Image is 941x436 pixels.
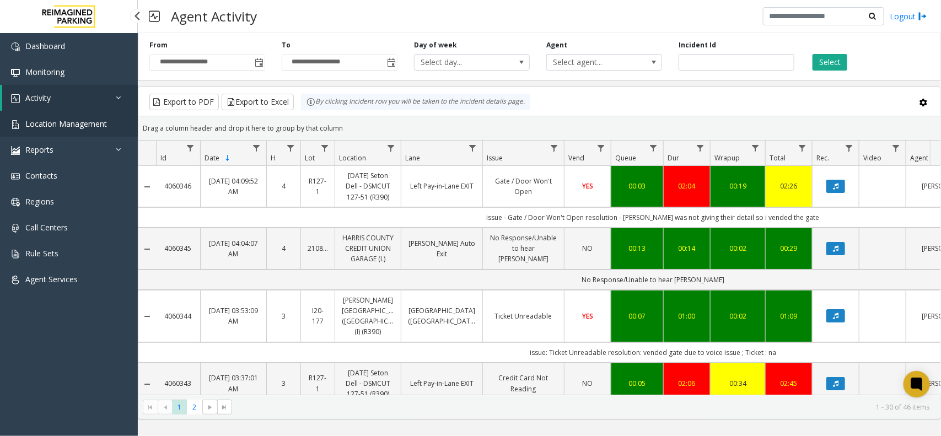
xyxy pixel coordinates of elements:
a: [DATE] 04:09:52 AM [207,176,260,197]
a: [PERSON_NAME][GEOGRAPHIC_DATA] ([GEOGRAPHIC_DATA]) (I) (R390) [342,295,394,337]
a: Collapse Details [138,182,156,191]
span: Sortable [223,154,232,163]
div: Data table [138,141,940,395]
span: Rule Sets [25,248,58,259]
label: From [149,40,168,50]
a: Total Filter Menu [795,141,810,155]
button: Export to Excel [222,94,294,110]
a: R127-1 [308,373,328,394]
span: Go to the next page [202,400,217,415]
a: 00:03 [618,181,657,191]
a: 02:04 [670,181,703,191]
span: Location [339,153,366,163]
a: 3 [273,311,294,321]
a: Logout [890,10,927,22]
a: [DATE] 03:53:09 AM [207,305,260,326]
a: Video Filter Menu [889,141,904,155]
span: Lot [305,153,315,163]
img: 'icon' [11,198,20,207]
a: YES [571,311,604,321]
img: logout [918,10,927,22]
a: NO [571,378,604,389]
img: 'icon' [11,276,20,284]
a: 00:05 [618,378,657,389]
a: Location Filter Menu [384,141,399,155]
a: 21086900 [308,243,328,254]
a: 02:06 [670,378,703,389]
img: 'icon' [11,146,20,155]
h3: Agent Activity [165,3,262,30]
span: Wrapup [714,153,740,163]
span: Go to the last page [217,400,232,415]
span: Dashboard [25,41,65,51]
img: 'icon' [11,94,20,103]
a: 4 [273,181,294,191]
span: Page 1 [172,400,187,415]
a: Lot Filter Menu [318,141,332,155]
img: 'icon' [11,120,20,129]
span: Issue [487,153,503,163]
span: Queue [615,153,636,163]
span: Select day... [415,55,506,70]
a: 00:02 [717,243,759,254]
a: 3 [273,378,294,389]
kendo-pager-info: 1 - 30 of 46 items [239,402,929,412]
span: Lane [405,153,420,163]
span: Vend [568,153,584,163]
span: Rec. [816,153,829,163]
a: Ticket Unreadable [490,311,557,321]
a: 00:14 [670,243,703,254]
a: R127-1 [308,176,328,197]
a: Gate / Door Won't Open [490,176,557,197]
a: 02:26 [772,181,805,191]
img: 'icon' [11,42,20,51]
div: 01:09 [772,311,805,321]
img: 'icon' [11,68,20,77]
span: Dur [668,153,679,163]
span: YES [582,181,593,191]
div: By clicking Incident row you will be taken to the incident details page. [301,94,530,110]
a: 4060343 [163,378,193,389]
a: Collapse Details [138,245,156,254]
a: 00:19 [717,181,759,191]
span: Select agent... [547,55,638,70]
a: 00:29 [772,243,805,254]
a: I20-177 [308,305,328,326]
a: Issue Filter Menu [547,141,562,155]
label: Day of week [414,40,457,50]
a: HARRIS COUNTY CREDIT UNION GARAGE (L) [342,233,394,265]
div: 00:02 [717,311,759,321]
a: [GEOGRAPHIC_DATA] ([GEOGRAPHIC_DATA]) [408,305,476,326]
a: 00:07 [618,311,657,321]
span: Call Centers [25,222,68,233]
button: Export to PDF [149,94,219,110]
a: 02:45 [772,378,805,389]
a: YES [571,181,604,191]
a: Collapse Details [138,380,156,389]
a: Wrapup Filter Menu [748,141,763,155]
span: Location Management [25,119,107,129]
img: 'icon' [11,172,20,181]
div: 00:13 [618,243,657,254]
span: Id [160,153,166,163]
a: 4060344 [163,311,193,321]
div: 01:00 [670,311,703,321]
a: Lane Filter Menu [465,141,480,155]
span: Go to the last page [220,403,229,412]
span: Contacts [25,170,57,181]
img: 'icon' [11,224,20,233]
span: Monitoring [25,67,64,77]
a: Id Filter Menu [183,141,198,155]
span: Date [205,153,219,163]
a: Collapse Details [138,312,156,321]
a: Rec. Filter Menu [842,141,857,155]
label: Agent [546,40,567,50]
